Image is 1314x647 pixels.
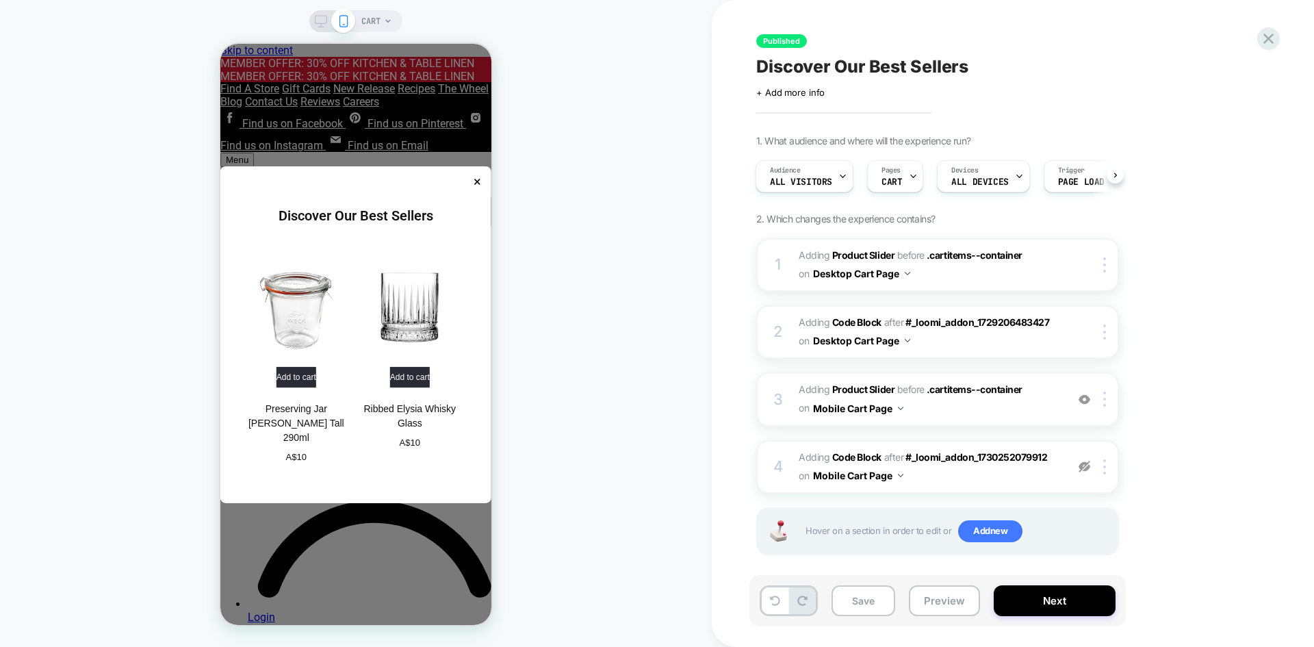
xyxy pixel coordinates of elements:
[898,407,903,410] img: down arrow
[1103,325,1106,340] img: close
[756,213,935,225] span: 2. Which changes the experience contains?
[252,212,355,315] img: Wine Taster Glass Riserva
[799,451,881,463] span: Adding
[994,585,1116,616] button: Next
[905,451,1047,463] span: #_loomi_addon_1730252079912
[832,383,894,395] b: Product Slider
[806,520,1111,542] span: Hover on a section in order to edit or
[179,394,200,404] div: A$10
[951,177,1008,187] span: ALL DEVICES
[138,212,241,315] img: Ribbed Elysia Whisky Glass
[25,358,127,418] a: Preserving Jar [PERSON_NAME] Tall 290mlA$10
[799,383,894,395] span: Adding
[764,520,792,542] img: Joystick
[799,316,881,328] span: Adding
[1079,394,1090,405] img: crossed eye
[25,212,127,315] img: Preserving Jar Sturz Tall 290ml
[1103,459,1106,474] img: close
[881,166,901,175] span: Pages
[832,316,881,328] b: Code Block
[909,585,980,616] button: Preview
[252,194,355,404] a: Wine Taster Glass RiservaWine Taster Glass Riserva
[905,339,910,342] img: down arrow
[1079,461,1090,472] img: eye
[884,316,904,328] span: AFTER
[927,249,1022,261] span: .cartitems--container
[799,249,894,261] span: Adding
[361,10,381,32] span: CART
[253,129,261,145] span: ×
[813,331,910,351] button: Desktop Cart Page
[756,87,825,98] span: + Add more info
[799,265,809,282] span: on
[832,585,895,616] button: Save
[799,399,809,416] span: on
[905,316,1049,328] span: #_loomi_addon_1729206483427
[951,166,978,175] span: Devices
[799,467,809,484] span: on
[771,386,785,414] div: 3
[905,272,910,275] img: down arrow
[799,332,809,349] span: on
[25,358,127,401] div: Preserving Jar [PERSON_NAME] Tall 290ml
[1058,177,1105,187] span: Page Load
[898,474,903,477] img: down arrow
[138,194,241,404] a: Ribbed Elysia Whisky GlassAdd to cartRibbed Elysia Whisky GlassA$10
[25,194,127,418] a: Preserving Jar Sturz Tall 290mlAdd to cartPreserving Jar [PERSON_NAME] Tall 290mlA$10
[56,323,96,344] button: Add to cart
[771,251,785,279] div: 1
[170,323,209,344] button: Add to cart
[813,466,903,485] button: Mobile Cart Page
[771,453,785,481] div: 4
[958,520,1022,542] span: Add new
[884,451,904,463] span: AFTER
[756,56,968,77] span: Discover Our Best Sellers
[58,164,213,180] strong: Discover Our Best Sellers
[770,166,801,175] span: Audience
[881,177,902,187] span: CART
[813,398,903,418] button: Mobile Cart Page
[813,264,910,283] button: Desktop Cart Page
[897,383,925,395] span: BEFORE
[252,358,355,387] div: Wine Taster Glass Riserva
[1103,392,1106,407] img: close
[756,34,807,48] span: Published
[252,358,355,404] a: Wine Taster Glass Riserva
[138,358,241,404] a: Ribbed Elysia Whisky GlassA$10
[1058,166,1085,175] span: Trigger
[138,358,241,387] div: Ribbed Elysia Whisky Glass
[897,249,925,261] span: BEFORE
[756,135,970,147] span: 1. What audience and where will the experience run?
[927,383,1022,395] span: .cartitems--container
[770,177,832,187] span: All Visitors
[832,451,881,463] b: Code Block
[771,318,785,346] div: 2
[66,408,86,418] div: A$10
[1103,257,1106,272] img: close
[832,249,894,261] b: Product Slider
